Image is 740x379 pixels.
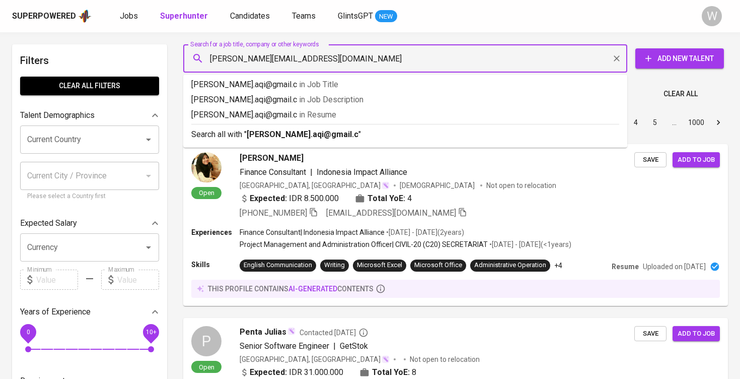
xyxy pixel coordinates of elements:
[710,114,726,131] button: Go to next page
[191,260,240,270] p: Skills
[663,88,698,100] span: Clear All
[410,354,480,364] p: Not open to relocation
[191,152,221,182] img: 716b4261acc00b4f9af3174b25483f97.jpg
[26,329,30,336] span: 0
[299,95,363,104] span: in Job Description
[673,152,720,168] button: Add to job
[382,181,390,190] img: magic_wand.svg
[610,51,624,66] button: Clear
[240,193,339,205] div: IDR 8.500.000
[195,363,218,371] span: Open
[20,109,95,121] p: Talent Demographics
[240,366,343,378] div: IDR 31.000.000
[635,48,724,69] button: Add New Talent
[678,328,715,340] span: Add to job
[240,326,286,338] span: Penta Julias
[639,154,661,166] span: Save
[120,10,140,23] a: Jobs
[358,328,368,338] svg: By Batam recruiter
[141,240,156,255] button: Open
[643,52,716,65] span: Add New Talent
[407,193,412,205] span: 4
[240,152,304,164] span: [PERSON_NAME]
[183,144,728,306] a: Open[PERSON_NAME]Finance Consultant|Indonesia Impact Alliance[GEOGRAPHIC_DATA], [GEOGRAPHIC_DATA]...
[208,284,374,294] p: this profile contains contents
[400,180,476,191] span: [DEMOGRAPHIC_DATA]
[28,80,151,92] span: Clear All filters
[666,117,682,128] div: …
[240,208,307,218] span: [PHONE_NUMBER]
[412,366,416,378] span: 8
[20,77,159,95] button: Clear All filters
[191,227,240,237] p: Experiences
[20,217,77,229] p: Expected Salary
[160,11,208,21] b: Superhunter
[12,9,92,24] a: Superpoweredapp logo
[685,114,707,131] button: Go to page 1000
[340,341,368,351] span: GetStok
[300,328,368,338] span: Contacted [DATE]
[702,6,722,26] div: W
[20,213,159,233] div: Expected Salary
[299,80,338,89] span: in Job Title
[160,10,210,23] a: Superhunter
[195,188,218,197] span: Open
[240,180,390,191] div: [GEOGRAPHIC_DATA], [GEOGRAPHIC_DATA]
[244,261,312,270] div: English Communication
[474,261,546,270] div: Administrative Operation
[338,10,397,23] a: GlintsGPT NEW
[20,302,159,322] div: Years of Experience
[678,154,715,166] span: Add to job
[240,239,488,249] p: Project Management and Administration Officer | CIVIL-20 (C20) SECRETARIAT
[117,270,159,290] input: Value
[20,306,91,318] p: Years of Experience
[36,270,78,290] input: Value
[550,114,728,131] nav: pagination navigation
[141,133,156,147] button: Open
[317,167,407,177] span: Indonesia Impact Alliance
[288,285,337,293] span: AI-generated
[647,114,663,131] button: Go to page 5
[240,354,390,364] div: [GEOGRAPHIC_DATA], [GEOGRAPHIC_DATA]
[375,12,397,22] span: NEW
[673,326,720,342] button: Add to job
[634,326,667,342] button: Save
[292,10,318,23] a: Teams
[372,366,410,378] b: Total YoE:
[634,152,667,168] button: Save
[250,193,287,205] b: Expected:
[299,110,336,119] span: in Resume
[338,11,373,21] span: GlintsGPT
[20,105,159,125] div: Talent Demographics
[240,341,329,351] span: Senior Software Engineer
[191,129,619,141] p: Search all with " "
[367,193,405,205] b: Total YoE:
[643,262,706,272] p: Uploaded on [DATE]
[191,326,221,356] div: P
[486,180,556,191] p: Not open to relocation
[382,355,390,363] img: magic_wand.svg
[20,52,159,69] h6: Filters
[333,340,336,352] span: |
[326,208,456,218] span: [EMAIL_ADDRESS][DOMAIN_NAME]
[230,10,272,23] a: Candidates
[612,262,639,272] p: Resume
[324,261,345,270] div: Writing
[78,9,92,24] img: app logo
[659,85,702,103] button: Clear All
[145,329,156,336] span: 10+
[247,130,358,139] b: [PERSON_NAME].aqi@gmail.c
[240,167,306,177] span: Finance Consultant
[250,366,287,378] b: Expected:
[240,227,385,237] p: Finance Consultant | Indonesia Impact Alliance
[27,192,152,202] p: Please select a Country first
[414,261,462,270] div: Microsoft Office
[12,11,76,22] div: Superpowered
[488,239,571,249] p: • [DATE] - [DATE] ( <1 years )
[191,109,619,121] p: [PERSON_NAME].aqi@gmail.c
[310,166,313,178] span: |
[385,227,464,237] p: • [DATE] - [DATE] ( 2 years )
[639,328,661,340] span: Save
[357,261,402,270] div: Microsoft Excel
[292,11,316,21] span: Teams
